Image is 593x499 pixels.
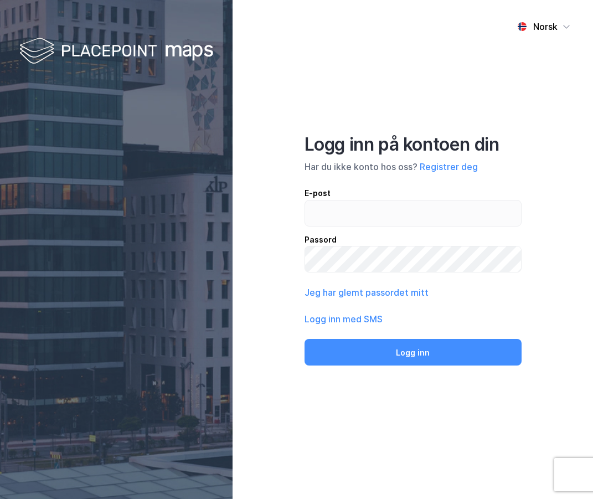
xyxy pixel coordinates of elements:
button: Jeg har glemt passordet mitt [305,286,429,299]
button: Registrer deg [420,160,478,173]
div: Har du ikke konto hos oss? [305,160,522,173]
div: Logg inn på kontoen din [305,133,522,156]
div: E-post [305,187,522,200]
div: Passord [305,233,522,246]
div: Norsk [533,20,558,33]
img: logo-white.f07954bde2210d2a523dddb988cd2aa7.svg [19,35,213,68]
button: Logg inn [305,339,522,366]
button: Logg inn med SMS [305,312,383,326]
